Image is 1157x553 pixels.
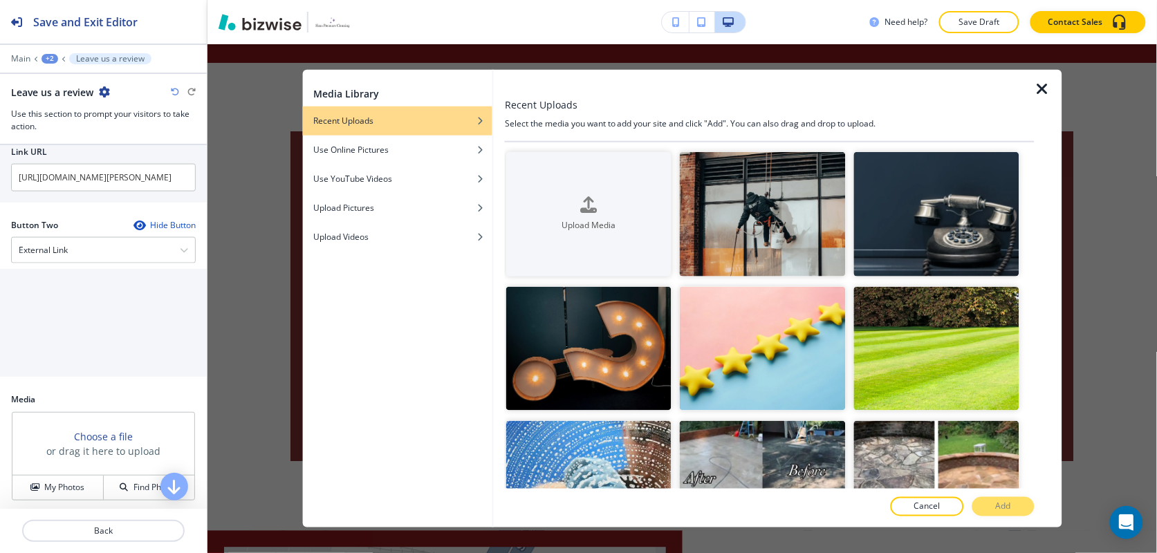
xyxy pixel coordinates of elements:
[69,53,151,64] button: Leave us a review
[46,444,160,458] h3: or drag it here to upload
[313,202,374,214] h4: Upload Pictures
[505,97,577,112] h3: Recent Uploads
[302,106,492,135] button: Recent Uploads
[24,525,183,537] p: Back
[11,164,196,191] input: Ex. www.google.com
[41,54,58,64] button: +2
[939,11,1019,33] button: Save Draft
[314,17,351,27] img: Your Logo
[133,481,178,494] h4: Find Photos
[11,85,93,100] h2: Leave us a review
[11,146,47,158] h2: Link URL
[885,16,928,28] h3: Need help?
[1048,16,1103,28] p: Contact Sales
[11,219,58,232] h2: Button Two
[505,118,1035,130] h4: Select the media you want to add your site and click "Add". You can also drag and drop to upload.
[12,476,104,500] button: My Photos
[11,108,196,133] h3: Use this section to prompt your visitors to take action.
[74,429,133,444] button: Choose a file
[891,497,964,516] button: Cancel
[957,16,1001,28] p: Save Draft
[33,14,138,30] h2: Save and Exit Editor
[11,393,196,406] h2: Media
[219,14,302,30] img: Bizwise Logo
[302,165,492,194] button: Use YouTube Videos
[313,115,373,127] h4: Recent Uploads
[302,135,492,165] button: Use Online Pictures
[11,411,196,501] div: Choose a fileor drag it here to uploadMy PhotosFind Photos
[44,481,84,494] h4: My Photos
[104,476,194,500] button: Find Photos
[313,173,392,185] h4: Use YouTube Videos
[133,220,196,231] button: Hide Button
[19,244,68,256] h4: External Link
[22,520,185,542] button: Back
[313,231,369,243] h4: Upload Videos
[914,500,941,513] p: Cancel
[313,144,389,156] h4: Use Online Pictures
[302,194,492,223] button: Upload Pictures
[11,54,30,64] button: Main
[76,54,145,64] p: Leave us a review
[506,219,672,232] h4: Upload Media
[1110,506,1143,539] div: Open Intercom Messenger
[1030,11,1146,33] button: Contact Sales
[302,223,492,252] button: Upload Videos
[313,86,379,101] h2: Media Library
[506,152,672,276] button: Upload Media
